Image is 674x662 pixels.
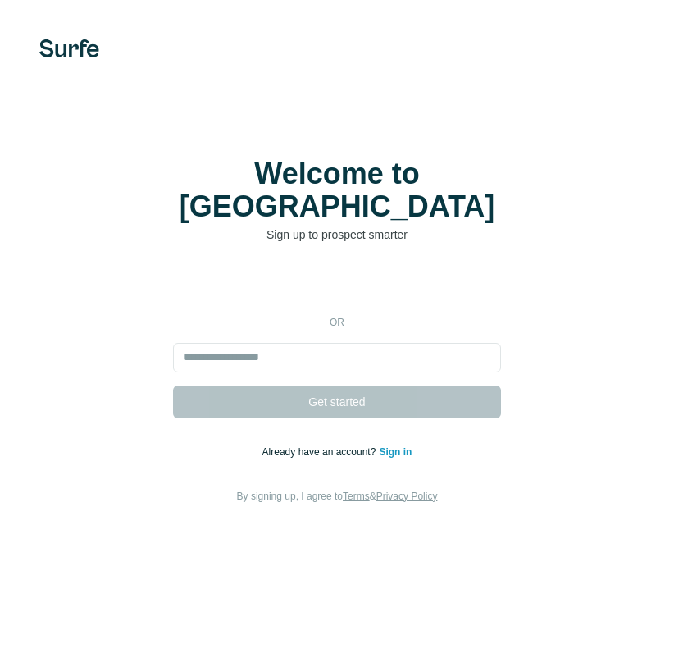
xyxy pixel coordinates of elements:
[173,158,501,223] h1: Welcome to [GEOGRAPHIC_DATA]
[173,226,501,243] p: Sign up to prospect smarter
[262,446,380,458] span: Already have an account?
[343,491,370,502] a: Terms
[39,39,99,57] img: Surfe's logo
[311,315,363,330] p: or
[237,491,438,502] span: By signing up, I agree to &
[379,446,412,458] a: Sign in
[376,491,438,502] a: Privacy Policy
